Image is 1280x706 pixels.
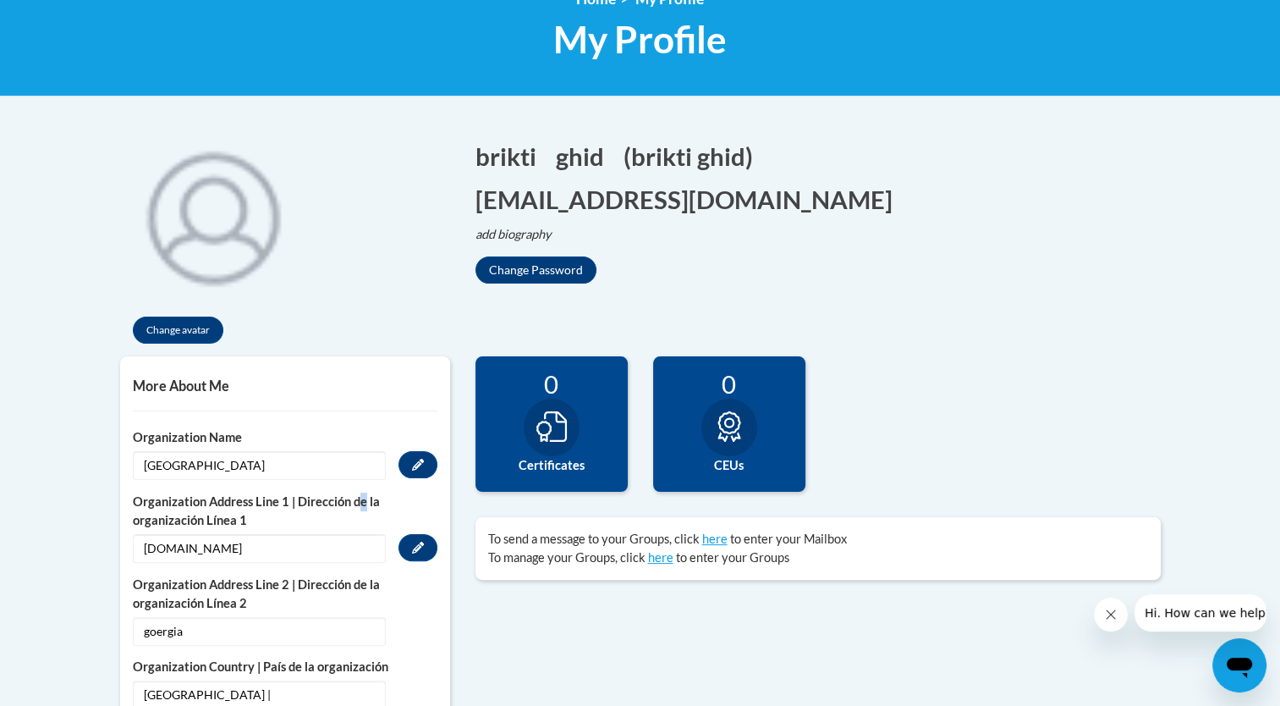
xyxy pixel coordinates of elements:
a: here [702,532,728,546]
label: Organization Country | País de la organización [133,658,437,676]
label: Organization Address Line 1 | Dirección de la organización Línea 1 [133,493,437,530]
button: Edit first name [475,139,547,174]
span: to enter your Mailbox [730,532,847,546]
button: Change Password [475,256,596,284]
span: [DOMAIN_NAME] [133,534,386,563]
iframe: Button to launch messaging window [1212,638,1266,692]
iframe: Close message [1094,598,1128,632]
span: My Profile [553,17,727,62]
span: Hi. How can we help? [10,12,137,25]
img: profile avatar [120,122,306,308]
h5: More About Me [133,378,437,394]
button: Change avatar [133,317,223,344]
div: Click to change the profile picture [120,122,306,308]
iframe: Message from company [1134,594,1266,632]
a: here [648,550,673,565]
label: Certificates [488,456,615,475]
button: Edit last name [556,139,615,174]
span: To send a message to your Groups, click [488,532,700,546]
button: Edit screen name [624,139,764,174]
button: Edit email address [475,182,904,217]
label: CEUs [666,456,793,475]
span: to enter your Groups [676,550,789,565]
span: To manage your Groups, click [488,550,645,565]
span: goergia [133,617,386,646]
i: add biography [475,227,552,241]
div: 0 [666,369,793,399]
div: 0 [488,369,615,399]
label: Organization Name [133,428,437,447]
button: Edit biography [475,225,565,244]
span: [GEOGRAPHIC_DATA] [133,451,386,480]
label: Organization Address Line 2 | Dirección de la organización Línea 2 [133,576,437,613]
